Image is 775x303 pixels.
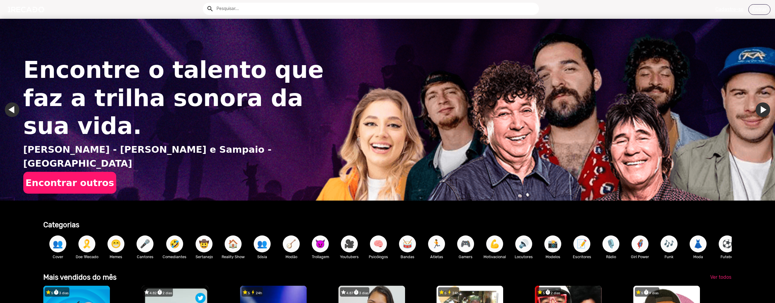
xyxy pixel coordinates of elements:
span: 🪕 [286,235,296,252]
span: 🎥 [344,235,355,252]
p: Girl Power [628,254,651,260]
button: 📸 [544,235,561,252]
p: Futebol [716,254,739,260]
b: Categorias [43,221,79,229]
span: 💪 [490,235,500,252]
a: Entrar [748,4,770,15]
u: Cadastre-se [715,6,744,12]
button: ⚽ [719,235,736,252]
span: 👥 [53,235,63,252]
a: Ir para o próximo slide [756,102,770,117]
button: 😈 [312,235,329,252]
p: Sósia [251,254,274,260]
span: 🥁 [402,235,413,252]
p: Atletas [425,254,448,260]
span: Ver todos [710,274,731,280]
span: 🎮 [460,235,471,252]
span: 🦸‍♀️ [635,235,645,252]
span: 🎶 [664,235,674,252]
p: Trollagem [309,254,332,260]
p: Motivacional [483,254,506,260]
button: 🎗️ [78,235,95,252]
button: 🤠 [196,235,213,252]
button: 🎤 [137,235,153,252]
span: 👥 [257,235,267,252]
input: Pesquisar... [212,3,539,15]
p: Escritores [570,254,593,260]
p: Doe 1Recado [75,254,98,260]
p: Psicólogos [367,254,390,260]
button: 💪 [486,235,503,252]
span: ⚽ [722,235,732,252]
button: 📝 [573,235,590,252]
span: 🤣 [170,235,180,252]
span: 😁 [111,235,121,252]
p: Rádio [599,254,622,260]
p: Modão [280,254,303,260]
button: Encontrar outros [23,172,116,194]
button: 👥 [254,235,271,252]
button: 🎮 [457,235,474,252]
button: 😁 [107,235,124,252]
button: 👗 [690,235,707,252]
span: 📸 [548,235,558,252]
button: 🥁 [399,235,416,252]
button: 🏠 [225,235,242,252]
span: 🔊 [519,235,529,252]
p: Locutores [512,254,535,260]
p: Funk [658,254,681,260]
button: 🎥 [341,235,358,252]
p: Modelos [541,254,564,260]
span: 🎙️ [606,235,616,252]
p: Cover [46,254,69,260]
span: 🏠 [228,235,238,252]
a: Ir para o último slide [5,102,19,117]
p: Youtubers [338,254,361,260]
mat-icon: Example home icon [206,5,214,12]
span: 🎤 [140,235,150,252]
button: 👥 [49,235,66,252]
p: [PERSON_NAME] - [PERSON_NAME] e Sampaio - [GEOGRAPHIC_DATA] [23,142,333,170]
span: 👗 [693,235,703,252]
span: 🏃 [431,235,442,252]
p: Cantores [134,254,157,260]
button: 🦸‍♀️ [632,235,648,252]
p: Moda [687,254,710,260]
p: Memes [104,254,127,260]
button: 🪕 [283,235,300,252]
p: Reality Show [222,254,245,260]
button: 🔊 [515,235,532,252]
p: Sertanejo [193,254,216,260]
button: 🎙️ [602,235,619,252]
span: 🤠 [199,235,209,252]
h1: Encontre o talento que faz a trilha sonora da sua vida. [23,56,326,140]
span: 🎗️ [82,235,92,252]
button: 🏃 [428,235,445,252]
p: Gamers [454,254,477,260]
span: 📝 [577,235,587,252]
p: Bandas [396,254,419,260]
button: 🧠 [370,235,387,252]
button: 🤣 [166,235,183,252]
p: Comediantes [163,254,186,260]
button: Example home icon [204,3,215,14]
button: 🎶 [661,235,678,252]
span: 🧠 [373,235,384,252]
b: Mais vendidos do mês [43,273,117,281]
span: 😈 [315,235,325,252]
